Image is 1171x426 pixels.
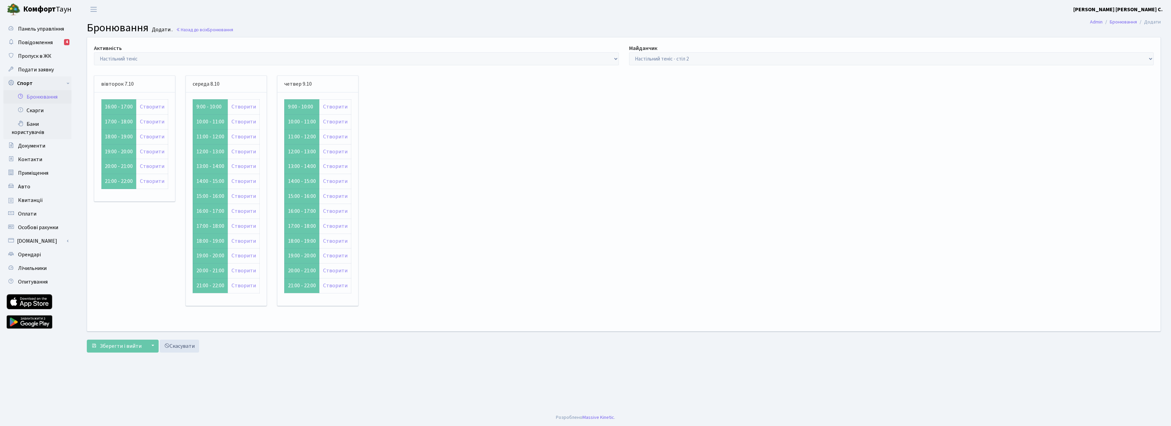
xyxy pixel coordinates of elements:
div: 4 [64,39,69,45]
span: Орендарі [18,251,41,258]
a: Створити [323,148,348,155]
td: 18:00 - 19:00 [284,234,319,249]
td: 21:00 - 22:00 [193,278,228,293]
span: Повідомлення [18,39,53,46]
a: [DOMAIN_NAME] [3,234,71,248]
a: Створити [231,252,256,259]
button: Зберегти і вийти [87,340,146,353]
td: 16:00 - 17:00 [101,99,137,114]
td: 12:00 - 13:00 [193,144,228,159]
a: Створити [231,163,256,170]
a: Створити [140,148,164,155]
td: 14:00 - 15:00 [284,174,319,189]
a: Створити [323,222,348,230]
a: Квитанції [3,193,71,207]
a: Створити [323,177,348,185]
a: Бронювання [3,90,71,104]
td: 12:00 - 13:00 [284,144,319,159]
a: Бронювання [1110,18,1137,25]
td: 17:00 - 18:00 [284,219,319,234]
span: Оплати [18,210,36,218]
a: Спорт [3,76,71,90]
a: Створити [231,103,256,110]
a: Панель управління [3,22,71,36]
span: Подати заявку [18,66,54,73]
a: Особові рахунки [3,221,71,234]
span: Приміщення [18,169,48,177]
div: вівторок 7.10 [94,76,175,92]
a: Створити [231,237,256,245]
span: Бронювання [207,27,233,33]
span: Контакти [18,156,42,163]
a: Бани користувачів [3,117,71,139]
a: Створити [140,103,164,110]
a: Створити [231,133,256,140]
b: Комфорт [23,4,56,15]
img: logo.png [7,3,20,16]
b: [PERSON_NAME] [PERSON_NAME] С. [1073,6,1163,13]
a: Створити [323,103,348,110]
button: Переключити навігацію [85,4,102,15]
td: 10:00 - 11:00 [193,114,228,129]
td: 10:00 - 11:00 [284,114,319,129]
a: Документи [3,139,71,153]
a: Створити [323,207,348,215]
a: Створити [231,222,256,230]
a: Повідомлення4 [3,36,71,49]
a: Скасувати [160,340,199,353]
a: Авто [3,180,71,193]
a: Створити [231,282,256,289]
td: 15:00 - 16:00 [284,189,319,204]
td: 18:00 - 19:00 [101,129,137,144]
td: 20:00 - 21:00 [101,159,137,174]
td: 19:00 - 20:00 [101,144,137,159]
a: Подати заявку [3,63,71,76]
span: Особові рахунки [18,224,58,231]
td: 16:00 - 17:00 [193,204,228,219]
span: Панель управління [18,25,64,33]
a: Створити [140,163,164,170]
a: Орендарі [3,248,71,261]
div: четвер 9.10 [277,76,358,92]
a: Створити [140,118,164,125]
td: 20:00 - 21:00 [284,263,319,278]
a: Створити [231,192,256,200]
span: Пропуск в ЖК [18,52,51,60]
td: 11:00 - 12:00 [193,129,228,144]
a: Створити [323,163,348,170]
a: Створити [140,177,164,185]
a: Створити [231,177,256,185]
label: Активність [94,44,122,52]
a: Створити [323,133,348,140]
a: Пропуск в ЖК [3,49,71,63]
a: Створити [323,118,348,125]
a: Massive Kinetic [582,414,614,421]
a: Створити [231,207,256,215]
a: Назад до всіхБронювання [176,27,233,33]
span: Зберегти і вийти [100,342,142,350]
td: 11:00 - 12:00 [284,129,319,144]
td: 21:00 - 22:00 [101,174,137,189]
a: Створити [323,237,348,245]
td: 19:00 - 20:00 [193,249,228,263]
div: середа 8.10 [186,76,267,92]
td: 17:00 - 18:00 [193,219,228,234]
a: Створити [231,148,256,155]
td: 19:00 - 20:00 [284,249,319,263]
td: 16:00 - 17:00 [284,204,319,219]
a: Створити [231,118,256,125]
a: Створити [323,267,348,274]
label: Майданчик [629,44,657,52]
td: 14:00 - 15:00 [193,174,228,189]
td: 21:00 - 22:00 [284,278,319,293]
td: 9:00 - 10:00 [284,99,319,114]
td: 13:00 - 14:00 [284,159,319,174]
a: Контакти [3,153,71,166]
span: Лічильники [18,265,47,272]
span: Авто [18,183,30,190]
td: 17:00 - 18:00 [101,114,137,129]
td: 9:00 - 10:00 [193,99,228,114]
a: Створити [323,282,348,289]
td: 15:00 - 16:00 [193,189,228,204]
div: Розроблено . [556,414,615,421]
